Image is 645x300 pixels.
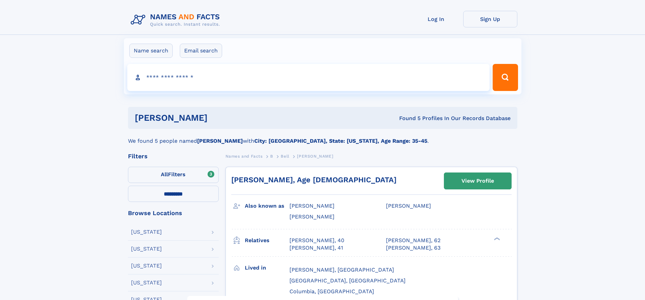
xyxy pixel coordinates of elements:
[245,200,289,212] h3: Also known as
[289,288,374,295] span: Columbia, [GEOGRAPHIC_DATA]
[131,229,162,235] div: [US_STATE]
[463,11,517,27] a: Sign Up
[180,44,222,58] label: Email search
[289,267,394,273] span: [PERSON_NAME], [GEOGRAPHIC_DATA]
[131,263,162,269] div: [US_STATE]
[128,153,219,159] div: Filters
[289,277,406,284] span: [GEOGRAPHIC_DATA], [GEOGRAPHIC_DATA]
[131,280,162,285] div: [US_STATE]
[231,176,396,184] a: [PERSON_NAME], Age [DEMOGRAPHIC_DATA]
[128,167,219,183] label: Filters
[386,244,440,252] a: [PERSON_NAME], 63
[225,152,263,160] a: Names and Facts
[281,152,289,160] a: Bell
[161,171,168,178] span: All
[297,154,333,159] span: [PERSON_NAME]
[289,244,343,252] a: [PERSON_NAME], 41
[281,154,289,159] span: Bell
[289,237,344,244] a: [PERSON_NAME], 40
[245,235,289,246] h3: Relatives
[129,44,173,58] label: Name search
[270,152,273,160] a: B
[289,213,335,220] span: [PERSON_NAME]
[270,154,273,159] span: B
[135,114,303,122] h1: [PERSON_NAME]
[254,138,427,144] b: City: [GEOGRAPHIC_DATA], State: [US_STATE], Age Range: 35-45
[461,173,494,189] div: View Profile
[386,203,431,209] span: [PERSON_NAME]
[197,138,243,144] b: [PERSON_NAME]
[444,173,511,189] a: View Profile
[492,236,500,241] div: ❯
[131,246,162,252] div: [US_STATE]
[128,210,219,216] div: Browse Locations
[386,237,440,244] a: [PERSON_NAME], 62
[245,262,289,274] h3: Lived in
[409,11,463,27] a: Log In
[127,64,490,91] input: search input
[303,115,511,122] div: Found 5 Profiles In Our Records Database
[289,203,335,209] span: [PERSON_NAME]
[128,11,225,29] img: Logo Names and Facts
[128,129,517,145] div: We found 5 people named with .
[493,64,518,91] button: Search Button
